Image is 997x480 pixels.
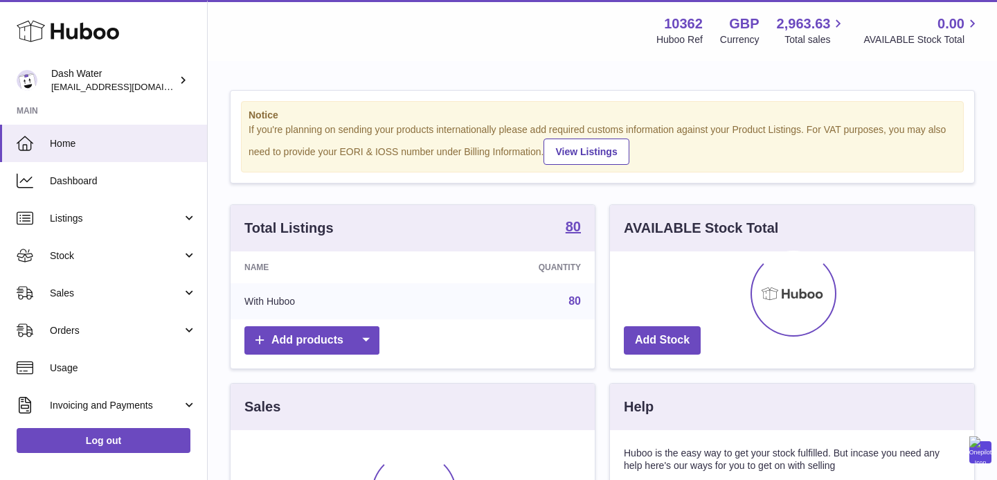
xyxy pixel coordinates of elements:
[51,81,204,92] span: [EMAIL_ADDRESS][DOMAIN_NAME]
[566,220,581,233] strong: 80
[863,33,980,46] span: AVAILABLE Stock Total
[624,447,960,473] p: Huboo is the easy way to get your stock fulfilled. But incase you need any help here's our ways f...
[50,175,197,188] span: Dashboard
[244,219,334,238] h3: Total Listings
[244,398,280,416] h3: Sales
[50,399,182,412] span: Invoicing and Payments
[784,33,846,46] span: Total sales
[544,139,629,165] a: View Listings
[937,15,964,33] span: 0.00
[50,324,182,337] span: Orders
[863,15,980,46] a: 0.00 AVAILABLE Stock Total
[244,326,379,355] a: Add products
[249,109,956,122] strong: Notice
[568,295,581,307] a: 80
[422,251,595,283] th: Quantity
[50,249,182,263] span: Stock
[729,15,759,33] strong: GBP
[720,33,760,46] div: Currency
[51,67,176,94] div: Dash Water
[664,15,703,33] strong: 10362
[231,251,422,283] th: Name
[17,428,190,453] a: Log out
[17,70,37,91] img: bea@dash-water.com
[777,15,831,33] span: 2,963.63
[624,219,778,238] h3: AVAILABLE Stock Total
[624,326,701,355] a: Add Stock
[231,283,422,319] td: With Huboo
[50,362,197,375] span: Usage
[566,220,581,236] a: 80
[656,33,703,46] div: Huboo Ref
[50,212,182,225] span: Listings
[249,123,956,165] div: If you're planning on sending your products internationally please add required customs informati...
[50,137,197,150] span: Home
[624,398,654,416] h3: Help
[777,15,847,46] a: 2,963.63 Total sales
[50,287,182,300] span: Sales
